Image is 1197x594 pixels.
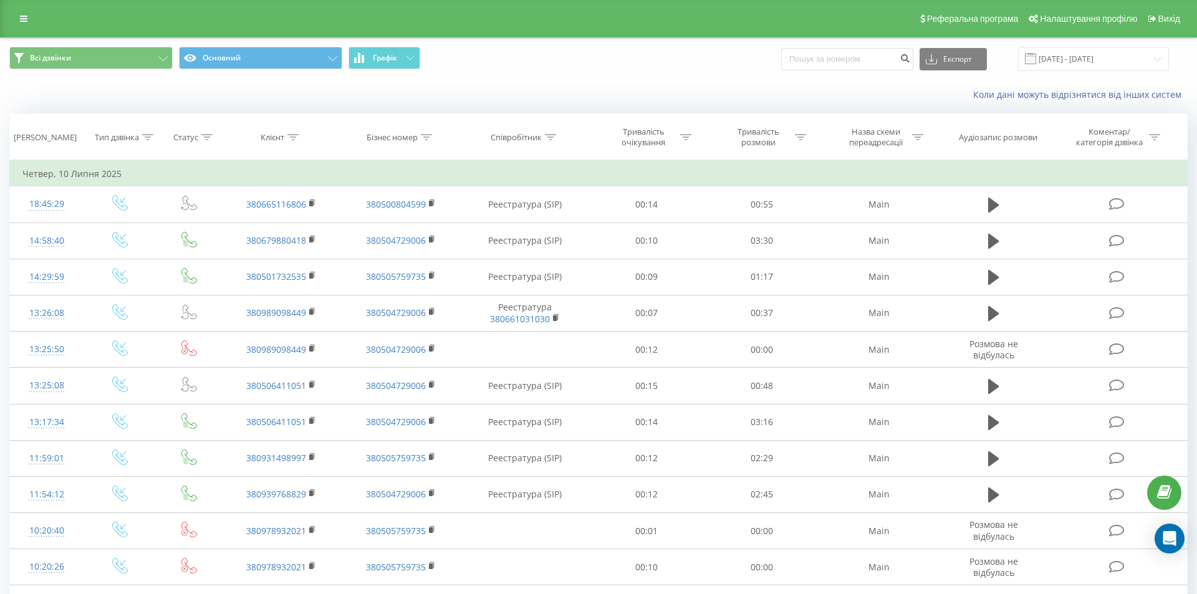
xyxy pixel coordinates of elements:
div: Співробітник [491,132,542,143]
td: 03:16 [704,404,819,440]
td: Реестратура (SIP) [460,186,589,223]
a: 380989098449 [246,343,306,355]
td: Main [819,223,939,259]
a: 380500804599 [366,198,426,210]
div: Коментар/категорія дзвінка [1073,127,1146,148]
div: Аудіозапис розмови [959,132,1037,143]
div: 11:54:12 [22,482,71,507]
a: 380506411051 [246,416,306,428]
td: Main [819,549,939,585]
div: Тривалість очікування [610,127,677,148]
div: 11:59:01 [22,446,71,471]
td: 00:14 [589,404,704,440]
span: Всі дзвінки [30,53,71,63]
span: Розмова не відбулась [969,519,1018,542]
a: 380505759735 [366,271,426,282]
button: Експорт [920,48,987,70]
a: 380978932021 [246,561,306,573]
a: 380504729006 [366,488,426,500]
td: Main [819,259,939,295]
a: 380989098449 [246,307,306,319]
div: 13:25:08 [22,373,71,398]
span: Налаштування профілю [1040,14,1137,24]
a: 380504729006 [366,380,426,391]
a: 380504729006 [366,234,426,246]
td: 00:01 [589,513,704,549]
td: 00:15 [589,368,704,404]
span: Реферальна програма [927,14,1019,24]
td: 00:55 [704,186,819,223]
div: Тип дзвінка [95,132,139,143]
div: 14:29:59 [22,265,71,289]
td: 00:00 [704,513,819,549]
td: 00:10 [589,549,704,585]
td: 00:09 [589,259,704,295]
div: Назва схеми переадресації [842,127,909,148]
td: Main [819,404,939,440]
div: 18:45:29 [22,192,71,216]
td: 00:48 [704,368,819,404]
div: Тривалість розмови [725,127,792,148]
td: Реестратура (SIP) [460,404,589,440]
a: 380505759735 [366,525,426,537]
a: 380504729006 [366,343,426,355]
td: Реестратура (SIP) [460,259,589,295]
td: 00:00 [704,549,819,585]
div: Open Intercom Messenger [1155,524,1185,553]
a: Коли дані можуть відрізнятися вiд інших систем [973,89,1188,100]
td: 03:30 [704,223,819,259]
div: Статус [173,132,198,143]
div: 13:25:50 [22,337,71,362]
td: Main [819,513,939,549]
td: Четвер, 10 Липня 2025 [10,161,1188,186]
td: Main [819,186,939,223]
td: 00:07 [589,295,704,331]
td: 00:12 [589,476,704,512]
td: Main [819,332,939,368]
div: Клієнт [261,132,284,143]
div: 13:17:34 [22,410,71,434]
td: Реестратура (SIP) [460,440,589,476]
a: 380505759735 [366,452,426,464]
td: 00:37 [704,295,819,331]
td: Main [819,476,939,512]
a: 380978932021 [246,525,306,537]
a: 380661031030 [490,313,550,325]
div: [PERSON_NAME] [14,132,77,143]
td: Реестратура (SIP) [460,223,589,259]
div: 10:20:40 [22,519,71,543]
td: 02:45 [704,476,819,512]
span: Розмова не відбулась [969,555,1018,578]
td: Реестратура (SIP) [460,368,589,404]
div: 10:20:26 [22,555,71,579]
a: 380931498997 [246,452,306,464]
button: Всі дзвінки [9,47,173,69]
a: 380501732535 [246,271,306,282]
span: Вихід [1158,14,1180,24]
a: 380665116806 [246,198,306,210]
input: Пошук за номером [781,48,913,70]
a: 380506411051 [246,380,306,391]
td: Main [819,440,939,476]
div: 14:58:40 [22,229,71,253]
button: Графік [349,47,420,69]
span: Розмова не відбулась [969,338,1018,361]
td: 02:29 [704,440,819,476]
a: 380505759735 [366,561,426,573]
td: Main [819,295,939,331]
span: Графік [373,54,397,62]
td: 00:12 [589,440,704,476]
a: 380504729006 [366,416,426,428]
div: 13:26:08 [22,301,71,325]
a: 380939768829 [246,488,306,500]
td: 00:00 [704,332,819,368]
td: 01:17 [704,259,819,295]
td: Main [819,368,939,404]
a: 380504729006 [366,307,426,319]
td: Реестратура [460,295,589,331]
td: 00:10 [589,223,704,259]
a: 380679880418 [246,234,306,246]
td: Реестратура (SIP) [460,476,589,512]
button: Основний [179,47,342,69]
td: 00:12 [589,332,704,368]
